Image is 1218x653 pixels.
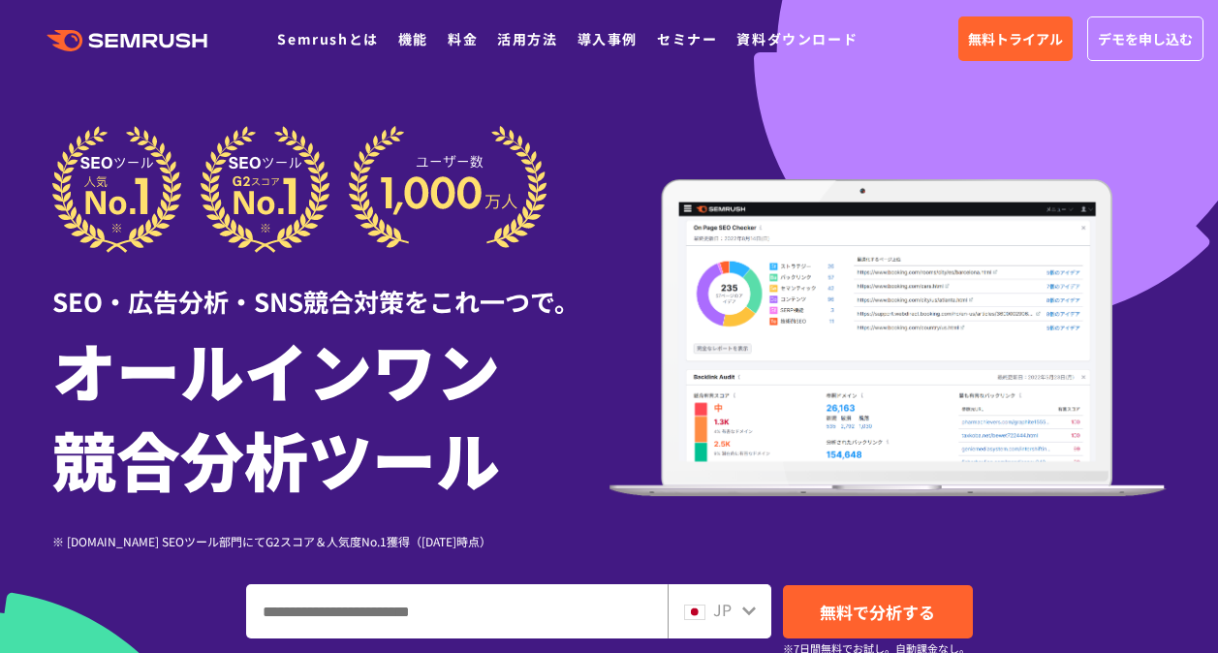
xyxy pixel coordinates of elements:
[657,29,717,48] a: セミナー
[398,29,428,48] a: 機能
[277,29,378,48] a: Semrushとは
[247,585,667,637] input: ドメイン、キーワードまたはURLを入力してください
[736,29,858,48] a: 資料ダウンロード
[1087,16,1203,61] a: デモを申し込む
[820,600,935,624] span: 無料で分析する
[958,16,1073,61] a: 無料トライアル
[448,29,478,48] a: 料金
[968,28,1063,49] span: 無料トライアル
[497,29,557,48] a: 活用方法
[578,29,638,48] a: 導入事例
[783,585,973,638] a: 無料で分析する
[52,532,609,550] div: ※ [DOMAIN_NAME] SEOツール部門にてG2スコア＆人気度No.1獲得（[DATE]時点）
[713,598,732,621] span: JP
[52,325,609,503] h1: オールインワン 競合分析ツール
[1098,28,1193,49] span: デモを申し込む
[52,253,609,320] div: SEO・広告分析・SNS競合対策をこれ一つで。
